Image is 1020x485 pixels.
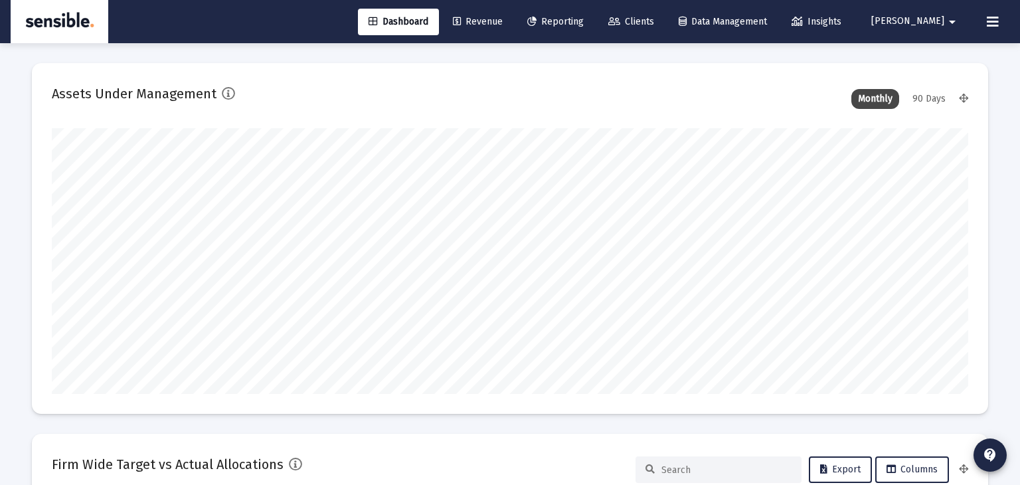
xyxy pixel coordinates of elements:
input: Search [661,464,792,476]
div: Monthly [851,89,899,109]
span: Insights [792,16,841,27]
div: 90 Days [906,89,952,109]
a: Revenue [442,9,513,35]
span: Reporting [527,16,584,27]
span: Dashboard [369,16,428,27]
span: Clients [608,16,654,27]
img: Dashboard [21,9,98,35]
span: [PERSON_NAME] [871,16,944,27]
button: [PERSON_NAME] [855,8,976,35]
a: Insights [781,9,852,35]
button: Columns [875,456,949,483]
mat-icon: arrow_drop_down [944,9,960,35]
span: Data Management [679,16,767,27]
h2: Assets Under Management [52,83,216,104]
a: Reporting [517,9,594,35]
span: Export [820,464,861,475]
mat-icon: contact_support [982,447,998,463]
a: Dashboard [358,9,439,35]
a: Clients [598,9,665,35]
span: Columns [887,464,938,475]
span: Revenue [453,16,503,27]
h2: Firm Wide Target vs Actual Allocations [52,454,284,475]
a: Data Management [668,9,778,35]
button: Export [809,456,872,483]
